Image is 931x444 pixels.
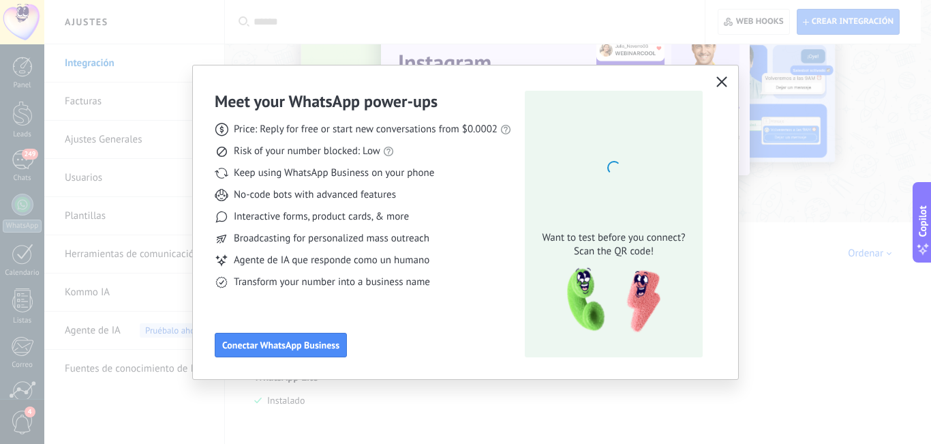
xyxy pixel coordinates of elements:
[215,91,438,112] h3: Meet your WhatsApp power‑ups
[215,333,347,357] button: Conectar WhatsApp Business
[234,188,396,202] span: No-code bots with advanced features
[534,231,695,245] span: Want to test before you connect?
[234,123,498,136] span: Price: Reply for free or start new conversations from $0.0002
[534,245,695,258] span: Scan the QR code!
[555,264,663,337] img: qr-pic-1x.png
[234,166,434,180] span: Keep using WhatsApp Business on your phone
[234,254,429,267] span: Agente de IA que responde como un humano
[234,276,430,289] span: Transform your number into a business name
[234,145,380,158] span: Risk of your number blocked: Low
[916,205,930,237] span: Copilot
[234,232,429,246] span: Broadcasting for personalized mass outreach
[234,210,409,224] span: Interactive forms, product cards, & more
[222,340,339,350] span: Conectar WhatsApp Business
